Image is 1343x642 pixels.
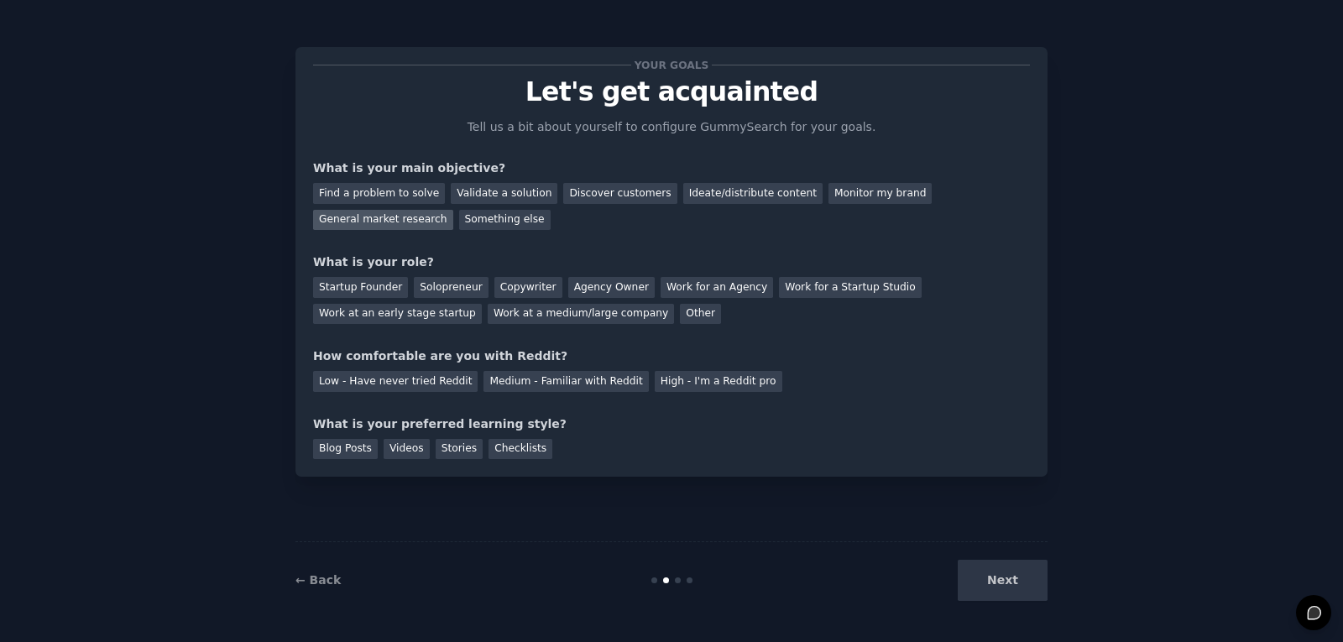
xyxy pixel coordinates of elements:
[655,371,782,392] div: High - I'm a Reddit pro
[313,304,482,325] div: Work at an early stage startup
[683,183,823,204] div: Ideate/distribute content
[313,347,1030,365] div: How comfortable are you with Reddit?
[563,183,677,204] div: Discover customers
[460,118,883,136] p: Tell us a bit about yourself to configure GummySearch for your goals.
[384,439,430,460] div: Videos
[568,277,655,298] div: Agency Owner
[459,210,551,231] div: Something else
[451,183,557,204] div: Validate a solution
[313,77,1030,107] p: Let's get acquainted
[414,277,488,298] div: Solopreneur
[436,439,483,460] div: Stories
[631,56,712,74] span: Your goals
[680,304,721,325] div: Other
[313,210,453,231] div: General market research
[779,277,921,298] div: Work for a Startup Studio
[313,183,445,204] div: Find a problem to solve
[828,183,932,204] div: Monitor my brand
[494,277,562,298] div: Copywriter
[313,439,378,460] div: Blog Posts
[661,277,773,298] div: Work for an Agency
[313,253,1030,271] div: What is your role?
[313,159,1030,177] div: What is your main objective?
[313,277,408,298] div: Startup Founder
[295,573,341,587] a: ← Back
[483,371,648,392] div: Medium - Familiar with Reddit
[313,371,478,392] div: Low - Have never tried Reddit
[488,304,674,325] div: Work at a medium/large company
[489,439,552,460] div: Checklists
[313,415,1030,433] div: What is your preferred learning style?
